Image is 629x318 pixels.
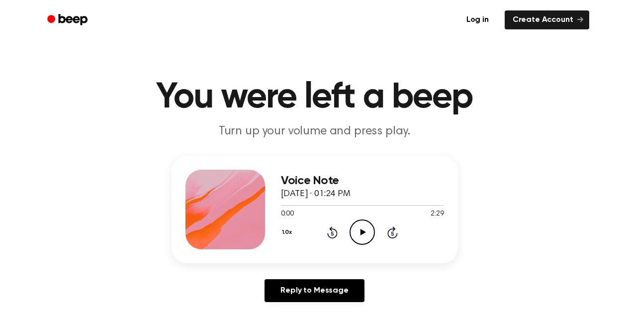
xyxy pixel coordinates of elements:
a: Log in [456,8,499,31]
span: 2:29 [431,209,444,219]
a: Reply to Message [265,279,364,302]
h1: You were left a beep [60,80,569,115]
button: 1.0x [281,224,296,241]
span: [DATE] · 01:24 PM [281,190,351,199]
a: Create Account [505,10,589,29]
a: Beep [40,10,96,30]
span: 0:00 [281,209,294,219]
p: Turn up your volume and press play. [124,123,506,140]
h3: Voice Note [281,174,444,188]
